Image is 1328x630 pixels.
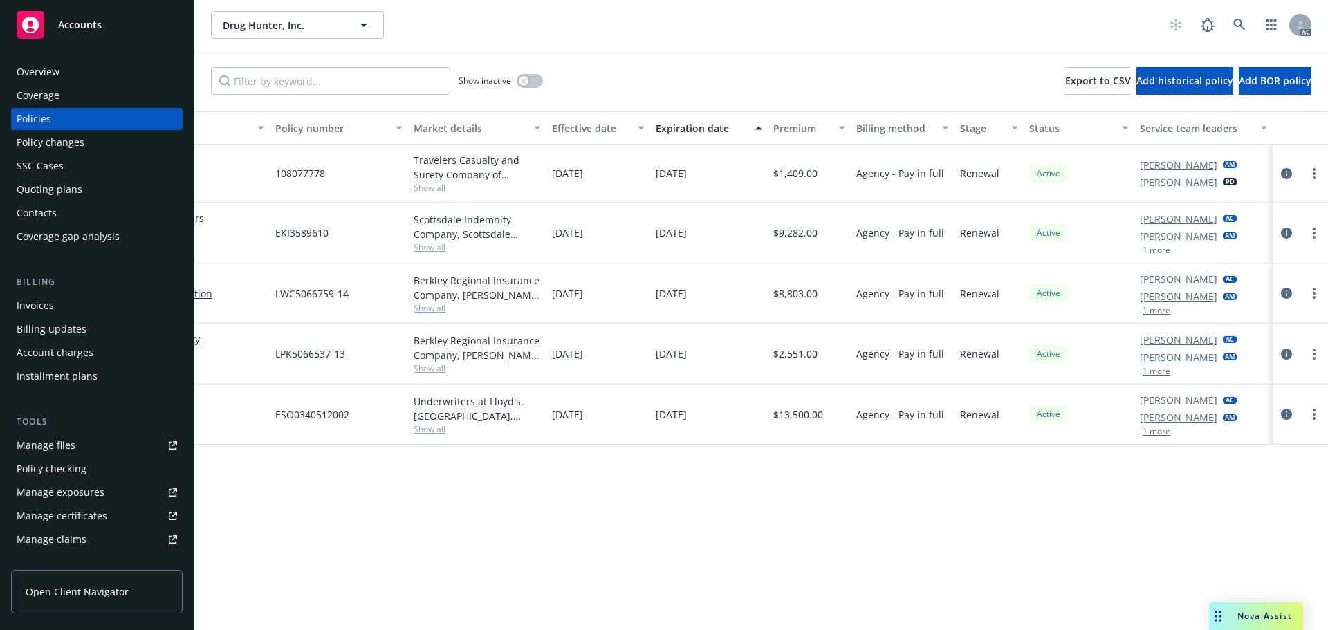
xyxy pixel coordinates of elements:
[211,67,450,95] input: Filter by keyword...
[1278,285,1295,302] a: circleInformation
[552,225,583,240] span: [DATE]
[773,121,830,136] div: Premium
[960,225,999,240] span: Renewal
[552,166,583,180] span: [DATE]
[1306,225,1322,241] a: more
[656,346,687,361] span: [DATE]
[1306,285,1322,302] a: more
[11,342,183,364] a: Account charges
[1136,74,1233,87] span: Add historical policy
[211,11,384,39] button: Drug Hunter, Inc.
[58,19,102,30] span: Accounts
[1257,11,1285,39] a: Switch app
[1278,225,1295,241] a: circleInformation
[26,584,129,599] span: Open Client Navigator
[960,286,999,301] span: Renewal
[17,178,82,201] div: Quoting plans
[11,155,183,177] a: SSC Cases
[11,365,183,387] a: Installment plans
[275,225,329,240] span: EKI3589610
[1239,67,1311,95] button: Add BOR policy
[1035,287,1062,299] span: Active
[650,111,768,145] button: Expiration date
[1278,165,1295,182] a: circleInformation
[11,108,183,130] a: Policies
[11,225,183,248] a: Coverage gap analysis
[17,434,75,456] div: Manage files
[1134,111,1273,145] button: Service team leaders
[768,111,851,145] button: Premium
[414,333,541,362] div: Berkley Regional Insurance Company, [PERSON_NAME] Corporation
[275,346,345,361] span: LPK5066537-13
[1140,410,1217,425] a: [PERSON_NAME]
[960,407,999,422] span: Renewal
[414,153,541,182] div: Travelers Casualty and Surety Company of America, Travelers Insurance, RT Specialty Insurance Ser...
[1162,11,1190,39] a: Start snowing
[275,121,387,136] div: Policy number
[17,155,64,177] div: SSC Cases
[11,202,183,224] a: Contacts
[11,6,183,44] a: Accounts
[414,182,541,194] span: Show all
[17,342,93,364] div: Account charges
[546,111,650,145] button: Effective date
[1143,246,1170,254] button: 1 more
[960,121,1003,136] div: Stage
[1035,167,1062,180] span: Active
[1029,121,1114,136] div: Status
[17,505,107,527] div: Manage certificates
[11,295,183,317] a: Invoices
[414,121,526,136] div: Market details
[1065,67,1131,95] button: Export to CSV
[1278,346,1295,362] a: circleInformation
[856,407,944,422] span: Agency - Pay in full
[1035,348,1062,360] span: Active
[408,111,546,145] button: Market details
[414,394,541,423] div: Underwriters at Lloyd's, [GEOGRAPHIC_DATA], [PERSON_NAME] of [GEOGRAPHIC_DATA], RT Specialty Insu...
[552,286,583,301] span: [DATE]
[275,286,349,301] span: LWC5066759-14
[1024,111,1134,145] button: Status
[1140,289,1217,304] a: [PERSON_NAME]
[1143,306,1170,315] button: 1 more
[1035,408,1062,420] span: Active
[1194,11,1221,39] a: Report a Bug
[11,434,183,456] a: Manage files
[1239,74,1311,87] span: Add BOR policy
[656,407,687,422] span: [DATE]
[856,286,944,301] span: Agency - Pay in full
[414,241,541,253] span: Show all
[1209,602,1303,630] button: Nova Assist
[954,111,1024,145] button: Stage
[414,423,541,435] span: Show all
[856,121,934,136] div: Billing method
[270,111,408,145] button: Policy number
[1237,610,1292,622] span: Nova Assist
[1140,121,1252,136] div: Service team leaders
[1140,333,1217,347] a: [PERSON_NAME]
[414,273,541,302] div: Berkley Regional Insurance Company, [PERSON_NAME] Corporation
[17,225,120,248] div: Coverage gap analysis
[656,286,687,301] span: [DATE]
[275,166,325,180] span: 108077778
[1065,74,1131,87] span: Export to CSV
[1226,11,1253,39] a: Search
[17,365,98,387] div: Installment plans
[1140,229,1217,243] a: [PERSON_NAME]
[414,302,541,314] span: Show all
[856,346,944,361] span: Agency - Pay in full
[1140,212,1217,226] a: [PERSON_NAME]
[11,481,183,503] a: Manage exposures
[17,528,86,550] div: Manage claims
[851,111,954,145] button: Billing method
[1140,272,1217,286] a: [PERSON_NAME]
[11,552,183,574] a: Manage BORs
[656,166,687,180] span: [DATE]
[773,407,823,422] span: $13,500.00
[17,108,51,130] div: Policies
[552,121,629,136] div: Effective date
[1140,393,1217,407] a: [PERSON_NAME]
[11,318,183,340] a: Billing updates
[1143,367,1170,376] button: 1 more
